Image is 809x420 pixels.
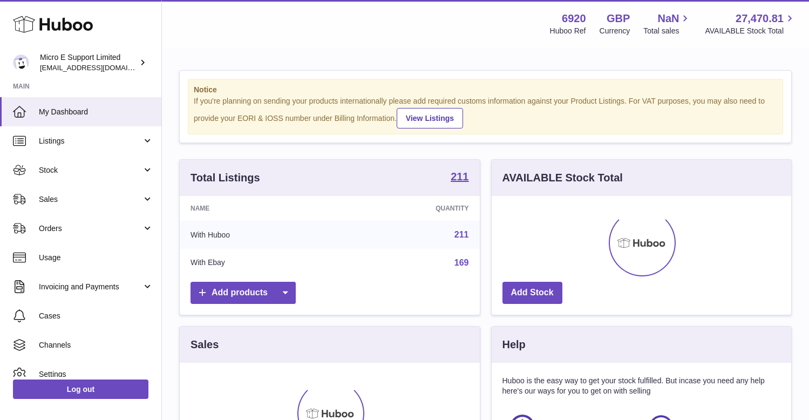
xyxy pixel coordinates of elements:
[451,171,468,184] a: 211
[39,194,142,205] span: Sales
[13,380,148,399] a: Log out
[657,11,679,26] span: NaN
[550,26,586,36] div: Huboo Ref
[454,230,469,239] a: 211
[39,136,142,146] span: Listings
[39,165,142,175] span: Stock
[180,221,338,249] td: With Huboo
[562,11,586,26] strong: 6920
[39,311,153,321] span: Cases
[502,171,623,185] h3: AVAILABLE Stock Total
[39,253,153,263] span: Usage
[40,63,159,72] span: [EMAIL_ADDRESS][DOMAIN_NAME]
[194,85,777,95] strong: Notice
[39,282,142,292] span: Invoicing and Payments
[607,11,630,26] strong: GBP
[39,369,153,380] span: Settings
[643,26,691,36] span: Total sales
[502,282,562,304] a: Add Stock
[397,108,463,128] a: View Listings
[191,282,296,304] a: Add products
[705,11,796,36] a: 27,470.81 AVAILABLE Stock Total
[180,249,338,277] td: With Ebay
[39,107,153,117] span: My Dashboard
[736,11,784,26] span: 27,470.81
[39,340,153,350] span: Channels
[194,96,777,128] div: If you're planning on sending your products internationally please add required customs informati...
[451,171,468,182] strong: 211
[454,258,469,267] a: 169
[338,196,479,221] th: Quantity
[39,223,142,234] span: Orders
[705,26,796,36] span: AVAILABLE Stock Total
[502,337,526,352] h3: Help
[191,171,260,185] h3: Total Listings
[643,11,691,36] a: NaN Total sales
[191,337,219,352] h3: Sales
[13,55,29,71] img: internalAdmin-6920@internal.huboo.com
[180,196,338,221] th: Name
[600,26,630,36] div: Currency
[40,52,137,73] div: Micro E Support Limited
[502,376,781,396] p: Huboo is the easy way to get your stock fulfilled. But incase you need any help here's our ways f...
